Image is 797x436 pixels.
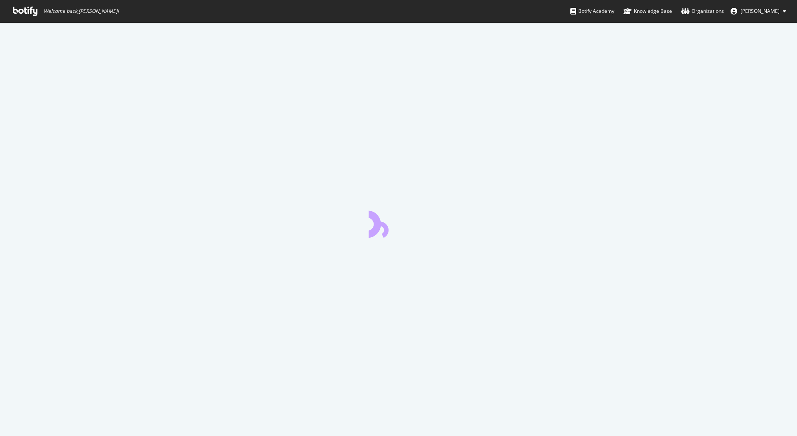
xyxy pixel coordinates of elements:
[681,7,724,15] div: Organizations
[741,7,780,15] span: Celya Marnay
[369,208,428,238] div: animation
[44,8,119,15] span: Welcome back, [PERSON_NAME] !
[570,7,614,15] div: Botify Academy
[724,5,793,18] button: [PERSON_NAME]
[623,7,672,15] div: Knowledge Base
